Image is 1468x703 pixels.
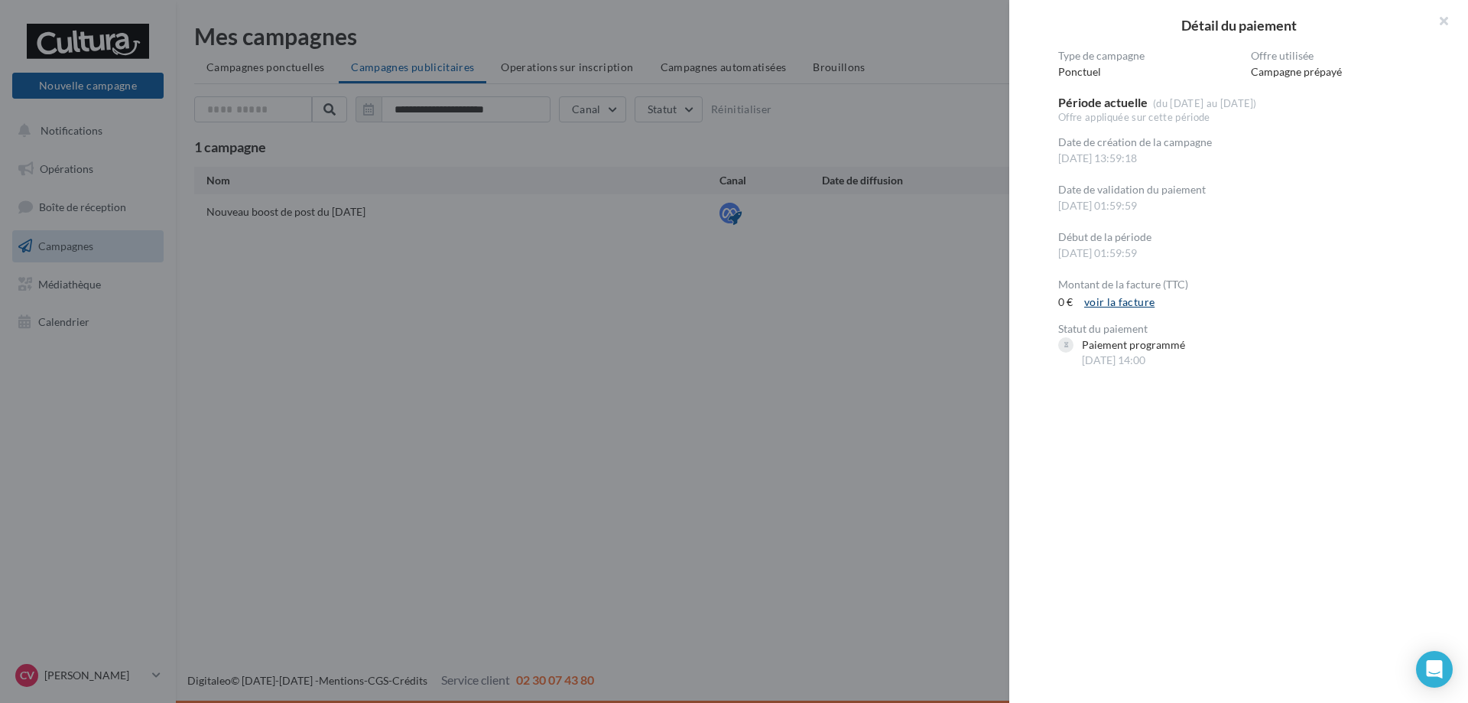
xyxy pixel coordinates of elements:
div: [DATE] 13:59:18 [1058,151,1431,166]
div: (du [DATE] au [DATE]) [1153,97,1257,111]
div: [DATE] 01:59:59 [1058,198,1431,213]
div: Ponctuel [1058,64,1239,80]
div: Début de la période [1058,232,1431,242]
div: 0 € [1058,295,1073,310]
div: Montant de la facture (TTC) [1058,279,1431,290]
div: Paiement programmé [1082,337,1185,353]
div: Open Intercom Messenger [1416,651,1453,688]
div: Offre utilisée [1251,50,1431,61]
a: voir la facture [1078,293,1161,311]
div: Offre appliquée sur cette période [1058,111,1431,125]
div: Date de validation du paiement [1058,184,1431,195]
div: [DATE] 01:59:59 [1058,246,1431,261]
div: Type de campagne [1058,50,1239,61]
h2: Détail du paiement [1034,18,1444,32]
span: [DATE] 14:00 [1082,353,1145,366]
span: Campagne prépayé [1251,65,1342,78]
div: Date de création de la campagne [1058,137,1431,148]
div: Période actuelle [1058,96,1148,109]
div: Statut du paiement [1058,324,1431,334]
